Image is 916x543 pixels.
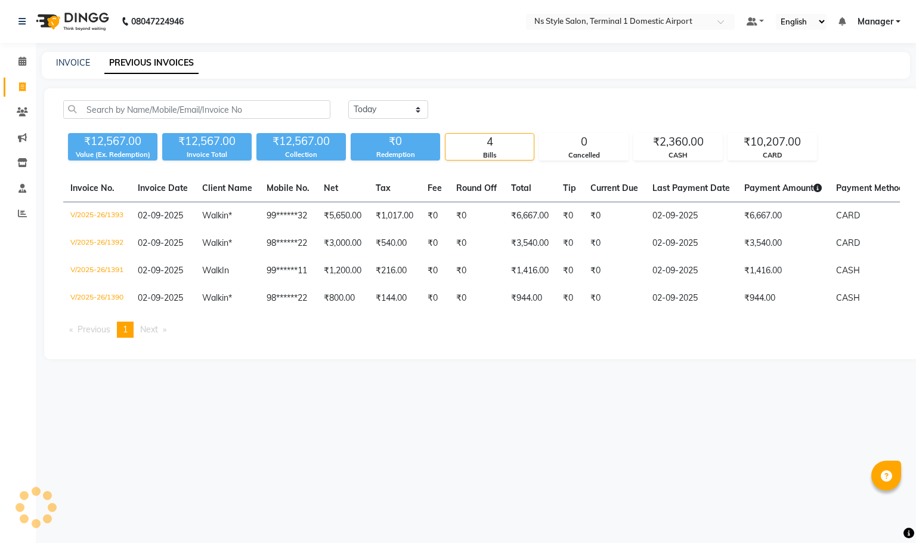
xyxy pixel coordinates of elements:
[420,257,449,285] td: ₹0
[556,257,583,285] td: ₹0
[202,292,228,303] span: Walkin
[858,16,893,28] span: Manager
[836,237,860,248] span: CARD
[369,257,420,285] td: ₹216.00
[78,324,110,335] span: Previous
[138,292,183,303] span: 02-09-2025
[590,183,638,193] span: Current Due
[449,202,504,230] td: ₹0
[202,237,228,248] span: Walkin
[737,285,829,312] td: ₹944.00
[652,183,730,193] span: Last Payment Date
[138,183,188,193] span: Invoice Date
[449,230,504,257] td: ₹0
[445,134,534,150] div: 4
[70,183,114,193] span: Invoice No.
[737,230,829,257] td: ₹3,540.00
[645,285,737,312] td: 02-09-2025
[256,150,346,160] div: Collection
[504,257,556,285] td: ₹1,416.00
[138,237,183,248] span: 02-09-2025
[449,257,504,285] td: ₹0
[140,324,158,335] span: Next
[68,150,157,160] div: Value (Ex. Redemption)
[63,100,330,119] input: Search by Name/Mobile/Email/Invoice No
[30,5,112,38] img: logo
[63,230,131,257] td: V/2025-26/1392
[420,230,449,257] td: ₹0
[351,150,440,160] div: Redemption
[449,285,504,312] td: ₹0
[583,202,645,230] td: ₹0
[634,134,722,150] div: ₹2,360.00
[376,183,391,193] span: Tax
[222,265,229,276] span: In
[728,150,816,161] div: CARD
[583,257,645,285] td: ₹0
[456,183,497,193] span: Round Off
[540,150,628,161] div: Cancelled
[728,134,816,150] div: ₹10,207.00
[583,285,645,312] td: ₹0
[634,150,722,161] div: CASH
[836,210,860,221] span: CARD
[317,285,369,312] td: ₹800.00
[583,230,645,257] td: ₹0
[202,183,252,193] span: Client Name
[556,202,583,230] td: ₹0
[351,133,440,150] div: ₹0
[645,230,737,257] td: 02-09-2025
[369,285,420,312] td: ₹144.00
[202,210,228,221] span: Walkin
[540,134,628,150] div: 0
[317,202,369,230] td: ₹5,650.00
[324,183,338,193] span: Net
[836,292,860,303] span: CASH
[267,183,310,193] span: Mobile No.
[104,53,199,74] a: PREVIOUS INVOICES
[744,183,822,193] span: Payment Amount
[317,230,369,257] td: ₹3,000.00
[511,183,531,193] span: Total
[63,257,131,285] td: V/2025-26/1391
[138,265,183,276] span: 02-09-2025
[162,150,252,160] div: Invoice Total
[369,202,420,230] td: ₹1,017.00
[504,230,556,257] td: ₹3,540.00
[556,230,583,257] td: ₹0
[556,285,583,312] td: ₹0
[504,202,556,230] td: ₹6,667.00
[645,202,737,230] td: 02-09-2025
[428,183,442,193] span: Fee
[63,285,131,312] td: V/2025-26/1390
[63,202,131,230] td: V/2025-26/1393
[256,133,346,150] div: ₹12,567.00
[202,265,222,276] span: Walk
[836,265,860,276] span: CASH
[737,257,829,285] td: ₹1,416.00
[123,324,128,335] span: 1
[162,133,252,150] div: ₹12,567.00
[445,150,534,161] div: Bills
[420,285,449,312] td: ₹0
[645,257,737,285] td: 02-09-2025
[866,495,904,531] iframe: chat widget
[56,57,90,68] a: INVOICE
[68,133,157,150] div: ₹12,567.00
[138,210,183,221] span: 02-09-2025
[63,322,900,338] nav: Pagination
[317,257,369,285] td: ₹1,200.00
[563,183,576,193] span: Tip
[131,5,184,38] b: 08047224946
[369,230,420,257] td: ₹540.00
[737,202,829,230] td: ₹6,667.00
[504,285,556,312] td: ₹944.00
[420,202,449,230] td: ₹0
